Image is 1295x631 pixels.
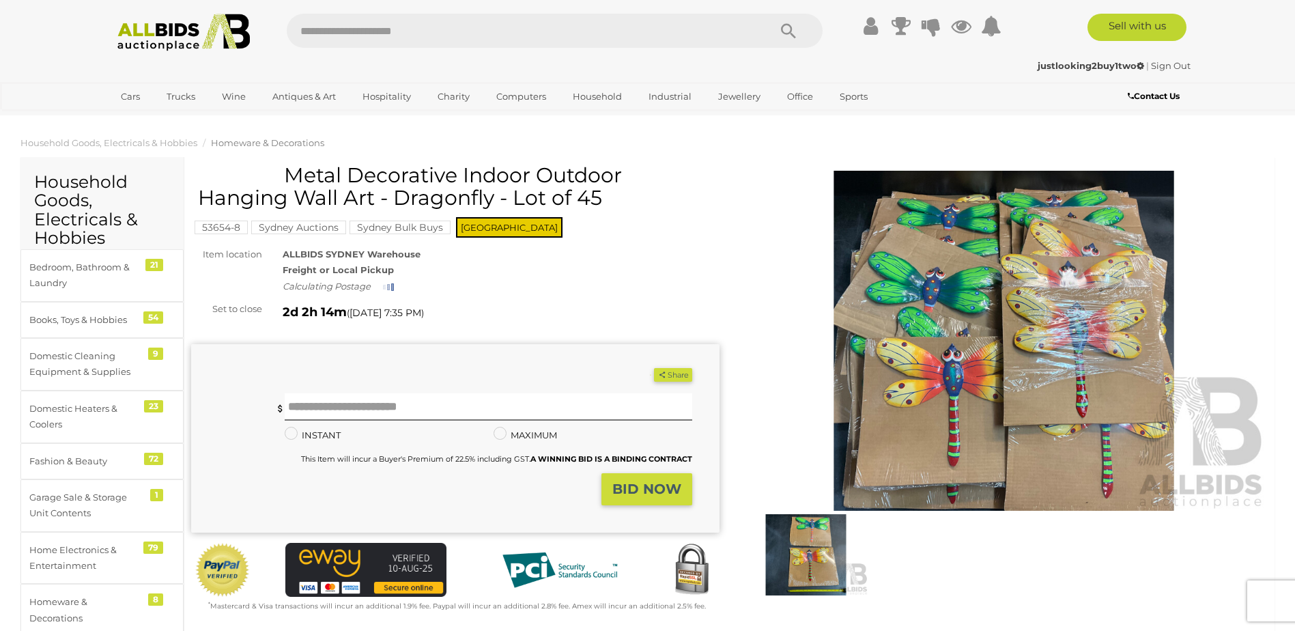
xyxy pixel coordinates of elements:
[754,14,823,48] button: Search
[198,164,716,209] h1: Metal Decorative Indoor Outdoor Hanging Wall Art - Dragonfly - Lot of 45
[301,454,692,464] small: This Item will incur a Buyer's Premium of 22.5% including GST.
[158,85,204,108] a: Trucks
[1038,60,1144,71] strong: justlooking2buy1two
[778,85,822,108] a: Office
[283,249,421,260] strong: ALLBIDS SYDNEY Warehouse
[456,217,563,238] span: [GEOGRAPHIC_DATA]
[29,401,142,433] div: Domestic Heaters & Coolers
[20,249,184,302] a: Bedroom, Bathroom & Laundry 21
[383,283,394,291] img: small-loading.gif
[29,348,142,380] div: Domestic Cleaning Equipment & Supplies
[285,427,341,443] label: INSTANT
[144,453,163,465] div: 72
[110,14,258,51] img: Allbids.com.au
[20,479,184,532] a: Garage Sale & Storage Unit Contents 1
[251,222,346,233] a: Sydney Auctions
[34,173,170,248] h2: Household Goods, Electricals & Hobbies
[145,259,163,271] div: 21
[283,264,394,275] strong: Freight or Local Pickup
[612,481,681,497] strong: BID NOW
[638,368,652,382] li: Unwatch this item
[29,594,142,626] div: Homeware & Decorations
[740,171,1268,511] img: Metal Decorative Indoor Outdoor Hanging Wall Art - Dragonfly - Lot of 45
[743,514,868,595] img: Metal Decorative Indoor Outdoor Hanging Wall Art - Dragonfly - Lot of 45
[144,400,163,412] div: 23
[112,85,149,108] a: Cars
[208,602,706,611] small: Mastercard & Visa transactions will incur an additional 1.9% fee. Paypal will incur an additional...
[112,108,227,130] a: [GEOGRAPHIC_DATA]
[20,338,184,391] a: Domestic Cleaning Equipment & Supplies 9
[347,307,424,318] span: ( )
[283,305,347,320] strong: 2d 2h 14m
[195,221,248,234] mark: 53654-8
[143,311,163,324] div: 54
[251,221,346,234] mark: Sydney Auctions
[1146,60,1149,71] span: |
[264,85,345,108] a: Antiques & Art
[283,281,371,292] i: Calculating Postage
[350,307,421,319] span: [DATE] 7:35 PM
[492,543,628,598] img: PCI DSS compliant
[181,247,272,262] div: Item location
[20,391,184,443] a: Domestic Heaters & Coolers 23
[601,473,692,505] button: BID NOW
[148,593,163,606] div: 8
[640,85,700,108] a: Industrial
[148,348,163,360] div: 9
[213,85,255,108] a: Wine
[1128,91,1180,101] b: Contact Us
[831,85,877,108] a: Sports
[350,221,451,234] mark: Sydney Bulk Buys
[1128,89,1183,104] a: Contact Us
[564,85,631,108] a: Household
[29,490,142,522] div: Garage Sale & Storage Unit Contents
[29,312,142,328] div: Books, Toys & Hobbies
[29,453,142,469] div: Fashion & Beauty
[487,85,555,108] a: Computers
[211,137,324,148] a: Homeware & Decorations
[654,368,692,382] button: Share
[150,489,163,501] div: 1
[530,454,692,464] b: A WINNING BID IS A BINDING CONTRACT
[195,543,251,598] img: Official PayPal Seal
[350,222,451,233] a: Sydney Bulk Buys
[20,532,184,585] a: Home Electronics & Entertainment 79
[181,301,272,317] div: Set to close
[1151,60,1191,71] a: Sign Out
[494,427,557,443] label: MAXIMUM
[664,543,719,598] img: Secured by Rapid SSL
[20,302,184,338] a: Books, Toys & Hobbies 54
[29,260,142,292] div: Bedroom, Bathroom & Laundry
[195,222,248,233] a: 53654-8
[29,542,142,574] div: Home Electronics & Entertainment
[20,443,184,479] a: Fashion & Beauty 72
[1038,60,1146,71] a: justlooking2buy1two
[709,85,769,108] a: Jewellery
[143,542,163,554] div: 79
[20,137,197,148] a: Household Goods, Electricals & Hobbies
[1087,14,1186,41] a: Sell with us
[285,543,446,597] img: eWAY Payment Gateway
[354,85,420,108] a: Hospitality
[429,85,479,108] a: Charity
